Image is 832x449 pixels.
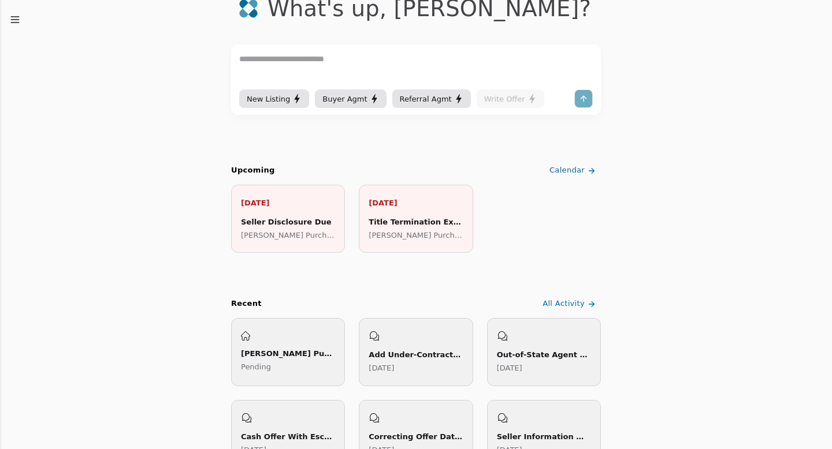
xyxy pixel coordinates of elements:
a: All Activity [540,294,601,313]
a: Add Under-Contract Transaction in Desk[DATE] [359,318,473,386]
p: [DATE] [369,197,463,209]
div: Add Under-Contract Transaction in Desk [369,349,463,361]
div: Seller Disclosure Due [241,216,335,228]
a: [DATE]Seller Disclosure Due[PERSON_NAME] Purchase (7th Place) [231,185,345,253]
span: Buyer Agmt [322,93,367,105]
div: Out-of-State Agent Buying in [US_STATE] [497,349,591,361]
p: [PERSON_NAME] Purchase (7th Place) [241,229,335,241]
div: [PERSON_NAME] Purchase (7th Place) [241,347,335,360]
button: Referral Agmt [392,89,471,108]
span: Calendar [549,164,585,177]
div: Recent [231,298,262,310]
span: Referral Agmt [400,93,452,105]
span: All Activity [543,298,585,310]
div: New Listing [247,93,302,105]
a: [PERSON_NAME] Purchase (7th Place)Pending [231,318,345,386]
a: Out-of-State Agent Buying in [US_STATE][DATE] [487,318,601,386]
p: [PERSON_NAME] Purchase (7th Place) [369,229,463,241]
a: Calendar [547,161,601,180]
div: Cash Offer With Escalation Addendum [241,431,335,443]
div: Seller Information Withholding Form Explained [497,431,591,443]
button: New Listing [239,89,309,108]
time: Friday, September 26, 2025 at 4:40:20 PM [497,364,522,372]
time: Friday, September 26, 2025 at 5:46:58 PM [369,364,394,372]
div: Title Termination Expires [369,216,463,228]
button: Buyer Agmt [315,89,386,108]
p: Pending [241,361,335,373]
h2: Upcoming [231,164,275,177]
p: [DATE] [241,197,335,209]
div: Correcting Offer Date and Initials [369,431,463,443]
a: [DATE]Title Termination Expires[PERSON_NAME] Purchase (7th Place) [359,185,473,253]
